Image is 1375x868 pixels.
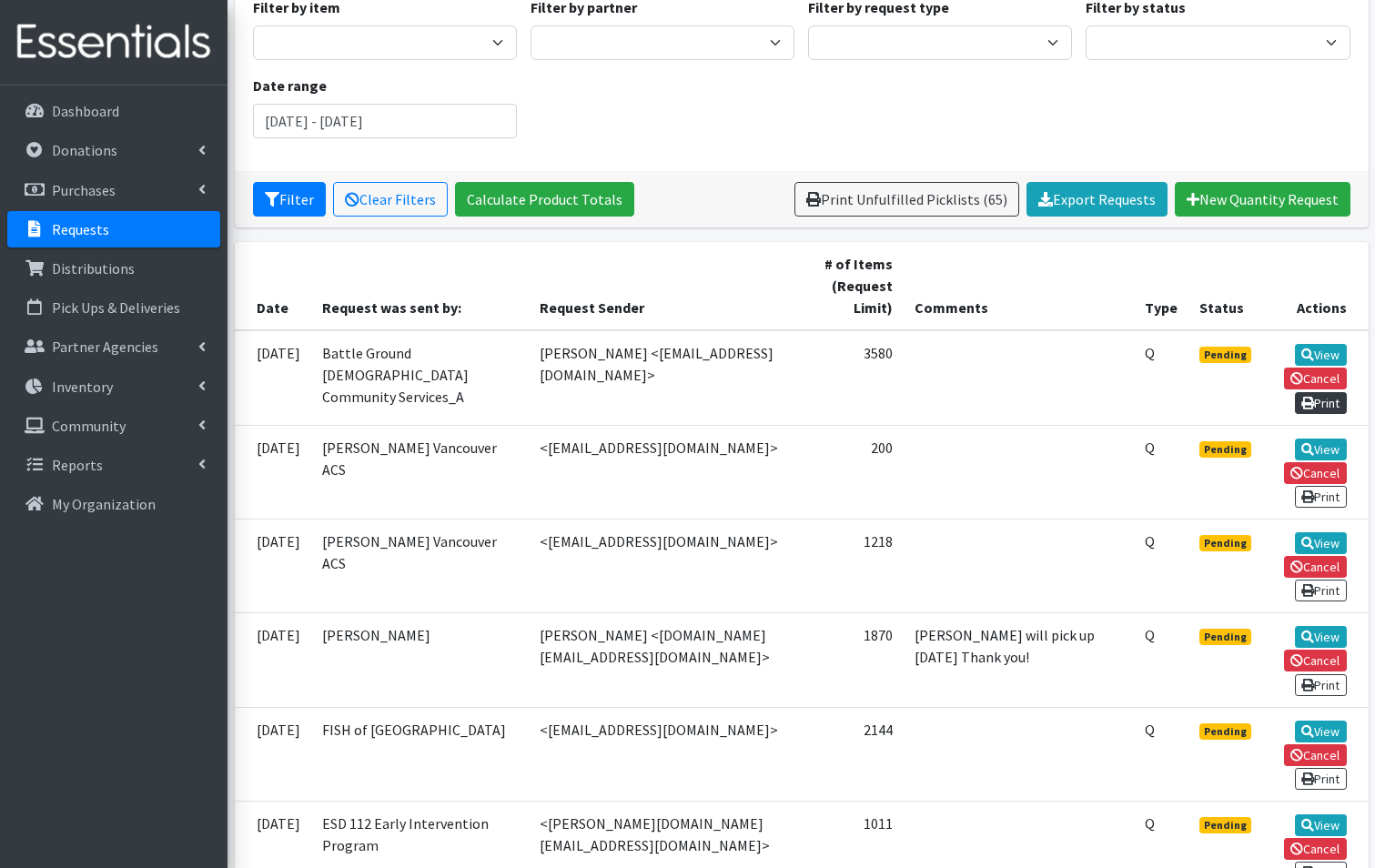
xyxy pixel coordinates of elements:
[794,182,1019,217] a: Print Unfulfilled Picklists (65)
[7,486,220,522] a: My Organization
[1175,182,1350,217] a: New Quantity Request
[52,417,126,435] p: Community
[455,182,634,217] a: Calculate Product Totals
[7,250,220,287] a: Distributions
[800,425,905,519] td: 200
[1295,486,1347,508] a: Print
[52,141,117,159] p: Donations
[7,368,220,405] a: Inventory
[333,182,448,217] a: Clear Filters
[52,456,103,474] p: Reports
[529,707,800,801] td: <[EMAIL_ADDRESS][DOMAIN_NAME]>
[52,495,156,513] p: My Organization
[7,12,220,73] img: HumanEssentials
[1295,721,1347,742] a: View
[1284,744,1347,766] a: Cancel
[7,93,220,129] a: Dashboard
[529,330,800,425] td: [PERSON_NAME] <[EMAIL_ADDRESS][DOMAIN_NAME]>
[904,242,1134,330] th: Comments
[1199,817,1251,833] span: Pending
[1295,580,1347,601] a: Print
[52,181,116,199] p: Purchases
[1284,838,1347,860] a: Cancel
[7,289,220,326] a: Pick Ups & Deliveries
[7,172,220,208] a: Purchases
[7,211,220,247] a: Requests
[235,330,311,425] td: [DATE]
[1199,441,1251,458] span: Pending
[52,102,119,120] p: Dashboard
[1284,462,1347,484] a: Cancel
[235,707,311,801] td: [DATE]
[1199,347,1251,363] span: Pending
[52,298,180,317] p: Pick Ups & Deliveries
[311,330,529,425] td: Battle Ground [DEMOGRAPHIC_DATA] Community Services_A
[1284,368,1347,389] a: Cancel
[7,447,220,483] a: Reports
[52,338,158,356] p: Partner Agencies
[1295,344,1347,366] a: View
[1295,674,1347,696] a: Print
[1145,532,1155,550] abbr: Quantity
[311,707,529,801] td: FISH of [GEOGRAPHIC_DATA]
[311,242,529,330] th: Request was sent by:
[7,408,220,444] a: Community
[52,378,113,396] p: Inventory
[311,613,529,707] td: [PERSON_NAME]
[52,220,109,238] p: Requests
[7,328,220,365] a: Partner Agencies
[52,259,135,278] p: Distributions
[1199,723,1251,740] span: Pending
[7,132,220,168] a: Donations
[1026,182,1168,217] a: Export Requests
[1145,814,1155,833] abbr: Quantity
[253,104,517,138] input: January 1, 2011 - December 31, 2011
[529,242,800,330] th: Request Sender
[800,330,905,425] td: 3580
[1134,242,1188,330] th: Type
[1295,439,1347,460] a: View
[1145,344,1155,362] abbr: Quantity
[235,519,311,612] td: [DATE]
[311,519,529,612] td: [PERSON_NAME] Vancouver ACS
[529,425,800,519] td: <[EMAIL_ADDRESS][DOMAIN_NAME]>
[1295,532,1347,554] a: View
[235,613,311,707] td: [DATE]
[1145,721,1155,739] abbr: Quantity
[800,519,905,612] td: 1218
[235,425,311,519] td: [DATE]
[800,707,905,801] td: 2144
[1145,626,1155,644] abbr: Quantity
[1295,626,1347,648] a: View
[1284,650,1347,671] a: Cancel
[529,519,800,612] td: <[EMAIL_ADDRESS][DOMAIN_NAME]>
[1188,242,1262,330] th: Status
[1145,439,1155,457] abbr: Quantity
[253,75,327,96] label: Date range
[800,242,905,330] th: # of Items (Request Limit)
[253,182,326,217] button: Filter
[800,613,905,707] td: 1870
[1295,768,1347,790] a: Print
[1295,814,1347,836] a: View
[1199,535,1251,551] span: Pending
[311,425,529,519] td: [PERSON_NAME] Vancouver ACS
[235,242,311,330] th: Date
[1295,392,1347,414] a: Print
[904,613,1134,707] td: [PERSON_NAME] will pick up [DATE] Thank you!
[1199,629,1251,645] span: Pending
[529,613,800,707] td: [PERSON_NAME] <[DOMAIN_NAME][EMAIL_ADDRESS][DOMAIN_NAME]>
[1284,556,1347,578] a: Cancel
[1262,242,1368,330] th: Actions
